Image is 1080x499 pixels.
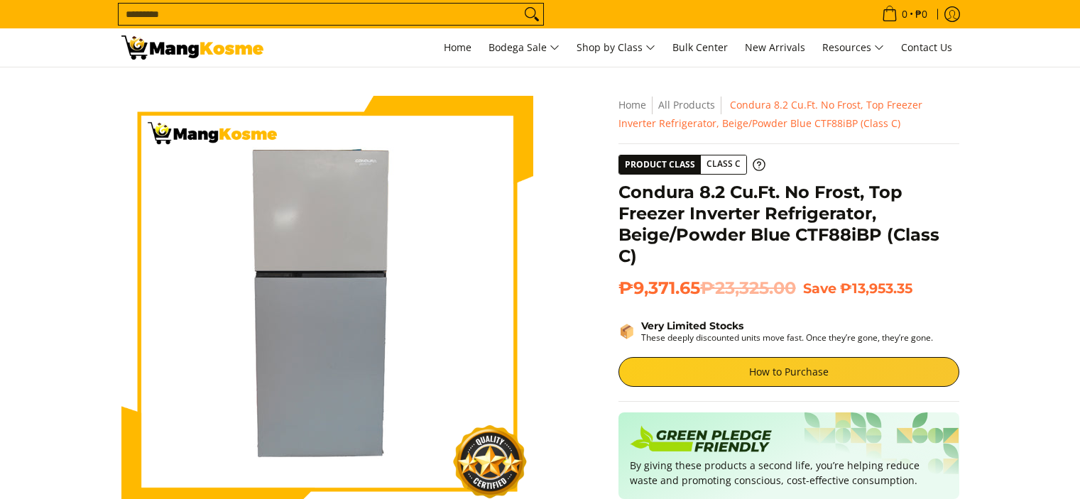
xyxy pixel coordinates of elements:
span: Bodega Sale [489,39,560,57]
a: All Products [658,98,715,111]
span: • [878,6,932,22]
a: New Arrivals [738,28,812,67]
span: Condura 8.2 Cu.Ft. No Frost, Top Freezer Inverter Refrigerator, Beige/Powder Blue CTF88iBP (Class C) [618,98,922,130]
span: Bulk Center [672,40,728,54]
p: These deeply discounted units move fast. Once they’re gone, they’re gone. [641,332,933,343]
span: ₱9,371.65 [618,278,796,299]
span: Save [803,280,836,297]
a: Bodega Sale [481,28,567,67]
strong: Very Limited Stocks [641,319,743,332]
a: Resources [815,28,891,67]
span: Home [444,40,471,54]
img: Badge sustainability green pledge friendly [630,424,772,458]
span: Contact Us [901,40,952,54]
a: Home [618,98,646,111]
h1: Condura 8.2 Cu.Ft. No Frost, Top Freezer Inverter Refrigerator, Beige/Powder Blue CTF88iBP (Class C) [618,182,959,267]
span: New Arrivals [745,40,805,54]
p: By giving these products a second life, you’re helping reduce waste and promoting conscious, cost... [630,458,948,488]
span: ₱0 [913,9,929,19]
span: Shop by Class [577,39,655,57]
nav: Main Menu [278,28,959,67]
img: Condura 8.2 Cu.Ft. Be U Ref Beige/Powder Blue (Class C) l Mang Kosme [121,35,263,60]
a: Home [437,28,479,67]
nav: Breadcrumbs [618,96,959,133]
a: How to Purchase [618,357,959,387]
span: 0 [900,9,910,19]
a: Contact Us [894,28,959,67]
a: Product Class Class C [618,155,765,175]
span: ₱13,953.35 [840,280,912,297]
span: Class C [701,155,746,173]
a: Shop by Class [569,28,662,67]
span: Product Class [619,155,701,174]
span: Resources [822,39,884,57]
a: Bulk Center [665,28,735,67]
del: ₱23,325.00 [700,278,796,299]
button: Search [520,4,543,25]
